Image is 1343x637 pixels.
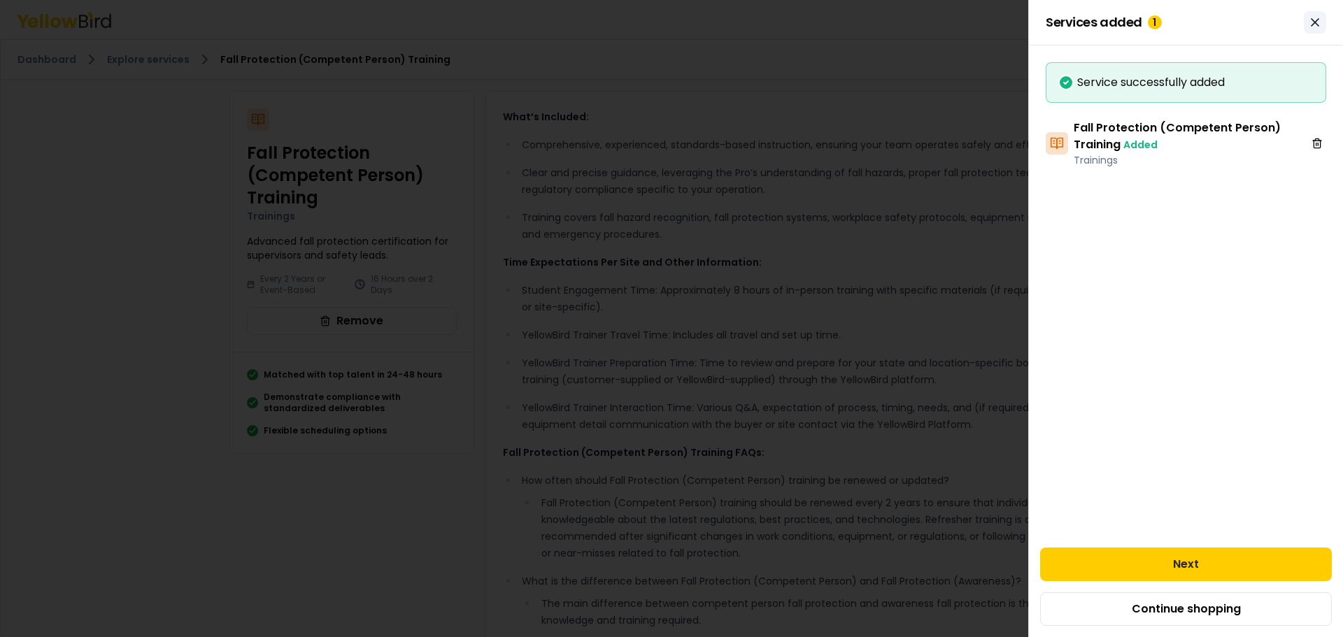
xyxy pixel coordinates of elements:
[1304,11,1326,34] button: Close
[1074,153,1302,167] p: Trainings
[1148,15,1162,29] div: 1
[1074,120,1302,153] h3: Fall Protection (Competent Person) Training
[1040,592,1332,626] button: Continue shopping
[1123,138,1158,152] span: Added
[1058,74,1314,91] div: Service successfully added
[1046,15,1162,29] span: Services added
[1040,547,1332,581] button: Next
